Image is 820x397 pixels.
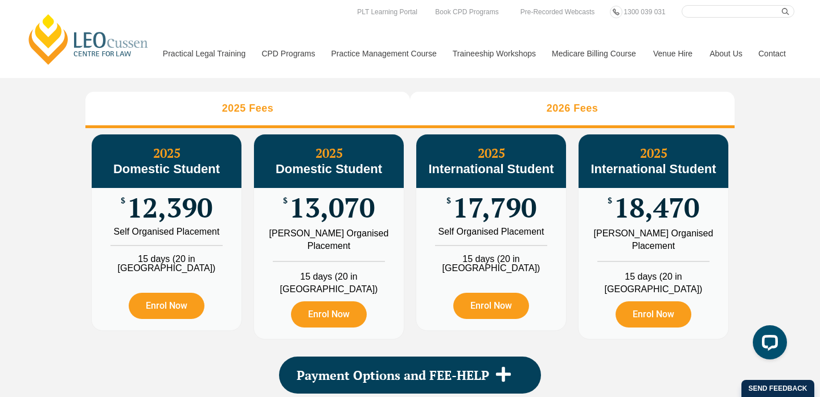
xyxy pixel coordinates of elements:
a: PLT Learning Portal [354,6,420,18]
li: 15 days (20 in [GEOGRAPHIC_DATA]) [416,245,566,273]
span: $ [608,197,612,205]
a: [PERSON_NAME] Centre for Law [26,13,151,66]
h3: 2025 [416,146,566,177]
span: International Student [429,162,554,176]
span: 1300 039 031 [624,8,665,16]
h3: 2026 Fees [547,102,598,115]
h3: 2025 [254,146,404,177]
li: 15 days (20 in [GEOGRAPHIC_DATA]) [92,245,241,273]
a: Enrol Now [129,293,204,319]
a: Venue Hire [645,29,701,78]
h3: 2025 [92,146,241,177]
a: Enrol Now [616,301,691,328]
a: 1300 039 031 [621,6,668,18]
a: Pre-Recorded Webcasts [518,6,598,18]
div: Self Organised Placement [100,227,233,236]
span: Domestic Student [113,162,220,176]
h3: 2025 Fees [222,102,274,115]
a: Traineeship Workshops [444,29,543,78]
span: $ [283,197,288,205]
a: Enrol Now [291,301,367,328]
span: Domestic Student [276,162,382,176]
div: [PERSON_NAME] Organised Placement [587,227,720,252]
div: Self Organised Placement [425,227,557,236]
span: 13,070 [289,197,375,219]
a: Contact [750,29,794,78]
h3: 2025 [579,146,728,177]
span: 18,470 [614,197,699,219]
a: Book CPD Programs [432,6,501,18]
span: $ [121,197,125,205]
span: $ [446,197,451,205]
div: [PERSON_NAME] Organised Placement [263,227,395,252]
span: 12,390 [127,197,212,219]
a: About Us [701,29,750,78]
span: 17,790 [453,197,536,219]
li: 15 days (20 in [GEOGRAPHIC_DATA]) [579,261,728,296]
iframe: LiveChat chat widget [744,321,792,369]
a: Enrol Now [453,293,529,319]
a: Practice Management Course [323,29,444,78]
span: International Student [591,162,716,176]
a: Medicare Billing Course [543,29,645,78]
li: 15 days (20 in [GEOGRAPHIC_DATA]) [254,261,404,296]
a: Practical Legal Training [154,29,253,78]
span: Payment Options and FEE-HELP [297,369,489,382]
a: CPD Programs [253,29,322,78]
